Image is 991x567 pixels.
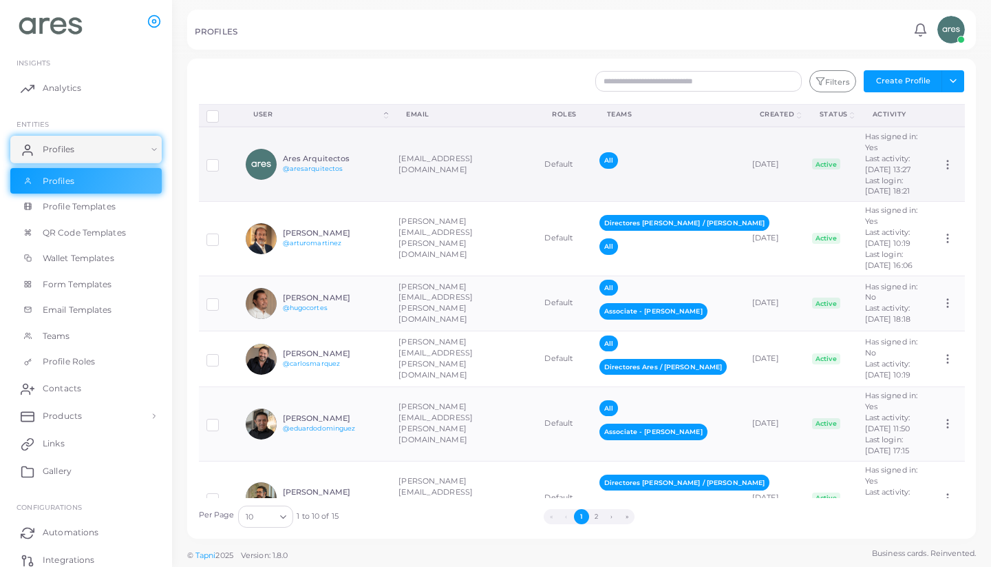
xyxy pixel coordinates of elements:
span: Profile Roles [43,355,95,368]
span: Profile Templates [43,200,116,213]
a: @arturomartinez [283,239,342,247]
td: Default [537,201,592,276]
div: Email [406,110,522,119]
div: Teams [607,110,729,119]
td: [PERSON_NAME][EMAIL_ADDRESS][PERSON_NAME][DOMAIN_NAME] [391,276,537,331]
a: Products [10,402,162,430]
a: Profiles [10,168,162,194]
span: Contacts [43,382,81,395]
h6: Ares Arquitectos [283,154,384,163]
span: Active [812,493,841,504]
span: Has signed in: Yes [865,132,918,152]
a: Automations [10,519,162,546]
h6: [PERSON_NAME] [283,349,384,358]
span: All [599,336,618,351]
td: Default [537,331,592,387]
span: Last login: [DATE] 18:21 [865,176,910,196]
td: [PERSON_NAME][EMAIL_ADDRESS][PERSON_NAME][DOMAIN_NAME] [391,201,537,276]
button: Create Profile [864,70,942,92]
span: 2025 [215,550,233,561]
ul: Pagination [339,509,840,524]
td: [PERSON_NAME][EMAIL_ADDRESS][PERSON_NAME][DOMAIN_NAME] [391,331,537,387]
span: Last activity: [DATE] 10:19 [865,227,910,248]
span: Has signed in: Yes [865,391,918,411]
span: Products [43,410,82,422]
a: Profile Roles [10,349,162,375]
span: Email Templates [43,304,112,316]
div: Status [820,110,848,119]
button: Go to last page [619,509,635,524]
span: INSIGHTS [17,59,50,67]
a: @aresarquitectos [283,165,343,172]
span: Last login: [DATE] 17:15 [865,435,909,455]
span: Active [812,418,841,429]
h6: [PERSON_NAME] [283,414,384,423]
div: activity [873,110,919,119]
span: Active [812,158,841,169]
td: Default [537,276,592,331]
span: Last activity: [DATE] 11:30 [865,487,910,508]
a: Wallet Templates [10,245,162,271]
span: Configurations [17,503,82,511]
th: Row-selection [199,104,239,127]
span: Automations [43,526,98,539]
td: [EMAIL_ADDRESS][DOMAIN_NAME] [391,127,537,201]
img: avatar [246,288,277,319]
h5: PROFILES [195,27,237,37]
span: Last activity: [DATE] 13:27 [865,154,910,174]
td: [DATE] [745,331,804,387]
label: Per Page [199,510,235,521]
td: [DATE] [745,461,804,535]
th: Action [934,104,964,127]
span: Active [812,353,841,364]
a: Teams [10,323,162,349]
span: Business cards. Reinvented. [872,548,976,559]
span: Wallet Templates [43,252,114,265]
span: Active [812,298,841,309]
span: Form Templates [43,278,112,291]
span: Active [812,233,841,244]
span: Associate - [PERSON_NAME] [599,303,707,319]
td: [PERSON_NAME][EMAIL_ADDRESS][PERSON_NAME][DOMAIN_NAME] [391,386,537,461]
a: QR Code Templates [10,220,162,246]
td: [DATE] [745,276,804,331]
span: Last activity: [DATE] 18:18 [865,303,910,324]
a: Links [10,430,162,457]
span: All [599,238,618,254]
img: avatar [246,344,277,375]
a: Gallery [10,457,162,485]
a: @hugocortes [283,304,328,311]
span: Profiles [43,143,74,156]
span: Associate - [PERSON_NAME] [599,424,707,440]
td: Default [537,386,592,461]
div: User [253,110,381,119]
span: Has signed in: No [865,282,918,302]
span: Last login: [DATE] 16:06 [865,249,913,270]
img: avatar [937,16,965,43]
button: Filters [809,70,856,92]
a: Analytics [10,74,162,102]
span: All [599,400,618,416]
span: © [187,550,288,561]
button: Go to page 1 [574,509,589,524]
td: [DATE] [745,201,804,276]
span: ENTITIES [17,120,49,128]
button: Go to next page [604,509,619,524]
span: Gallery [43,465,72,477]
td: [DATE] [745,386,804,461]
div: Created [760,110,795,119]
span: QR Code Templates [43,227,126,239]
span: Has signed in: Yes [865,465,918,486]
span: 10 [246,510,253,524]
a: Form Templates [10,271,162,298]
td: Default [537,127,592,201]
h6: [PERSON_NAME] [283,229,384,238]
span: Links [43,437,65,450]
a: @eduardodominguez [283,424,356,432]
span: Integrations [43,554,94,566]
span: All [599,280,618,296]
span: Has signed in: No [865,337,918,358]
span: Directores [PERSON_NAME] / [PERSON_NAME] [599,215,769,231]
div: Roles [552,110,577,119]
a: Email Templates [10,297,162,323]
